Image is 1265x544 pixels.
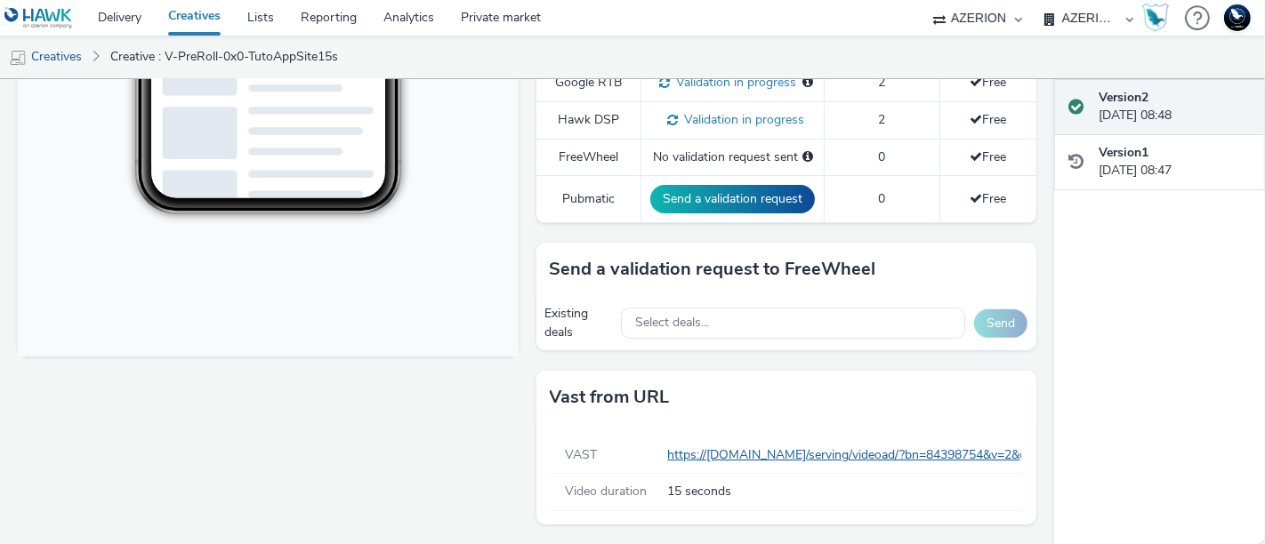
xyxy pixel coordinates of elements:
h3: Vast from URL [550,384,670,411]
img: undefined Logo [4,7,73,29]
td: Google RTB [536,64,641,101]
div: Existing deals [545,305,612,341]
strong: Version 2 [1099,89,1148,106]
img: mobile [9,49,27,67]
h3: Send a validation request to FreeWheel [550,256,876,283]
td: Pubmatic [536,175,641,222]
span: Select deals... [635,316,709,331]
div: No validation request sent [650,148,815,166]
div: Please select a deal below and click on Send to send a validation request to FreeWheel. [802,148,813,166]
strong: Version 1 [1099,144,1148,161]
span: Free [970,111,1006,128]
span: 15 seconds [667,483,1017,500]
span: 2 [879,111,886,128]
td: Hawk DSP [536,101,641,139]
span: 11:14 [152,68,172,78]
span: Validation in progress [678,111,804,128]
span: Free [970,190,1006,207]
span: 0 [879,148,886,165]
span: Free [970,148,1006,165]
span: Validation in progress [670,74,796,91]
span: 2 [879,74,886,91]
a: Creative : V-PreRoll-0x0-TutoAppSite15s [101,36,347,78]
span: Free [970,74,1006,91]
button: Send a validation request [650,185,815,213]
a: Hawk Academy [1142,4,1176,32]
div: [DATE] 08:47 [1099,144,1251,180]
img: Support Hawk [1224,4,1251,31]
div: [DATE] 08:48 [1099,89,1251,125]
li: Desktop [352,389,479,411]
li: QR Code [352,411,479,432]
span: Video duration [566,483,648,500]
li: Smartphone [352,368,479,389]
span: 0 [879,190,886,207]
span: QR Code [376,416,419,427]
img: Hawk Academy [1142,4,1169,32]
td: FreeWheel [536,139,641,175]
button: Send [974,309,1027,338]
span: VAST [566,446,598,463]
span: Smartphone [376,373,434,384]
span: Desktop [376,395,416,405]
